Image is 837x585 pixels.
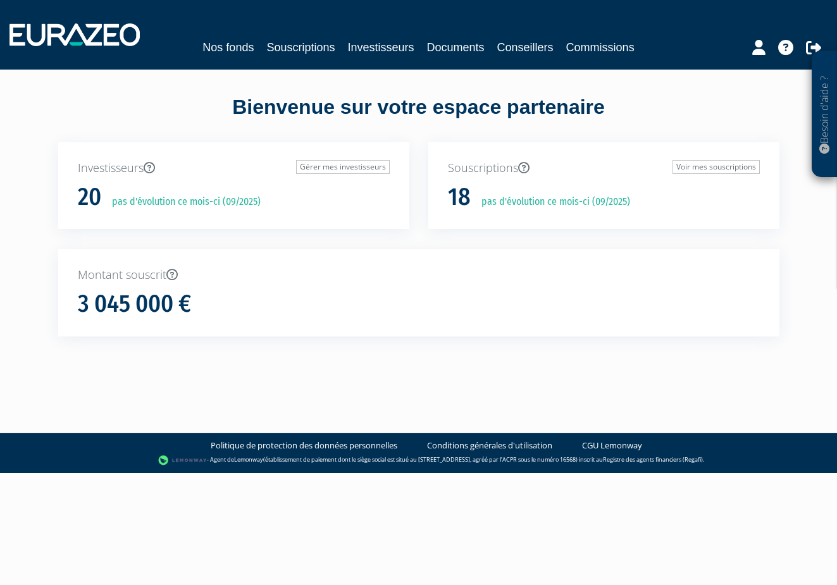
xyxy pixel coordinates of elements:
[817,58,832,171] p: Besoin d'aide ?
[296,160,390,174] a: Gérer mes investisseurs
[427,39,485,56] a: Documents
[78,291,191,317] h1: 3 045 000 €
[13,454,824,467] div: - Agent de (établissement de paiement dont le siège social est situé au [STREET_ADDRESS], agréé p...
[582,440,642,452] a: CGU Lemonway
[566,39,635,56] a: Commissions
[427,440,552,452] a: Conditions générales d'utilisation
[158,454,207,467] img: logo-lemonway.png
[9,23,140,46] img: 1732889491-logotype_eurazeo_blanc_rvb.png
[448,160,760,176] p: Souscriptions
[103,195,261,209] p: pas d'évolution ce mois-ci (09/2025)
[448,184,471,211] h1: 18
[202,39,254,56] a: Nos fonds
[211,440,397,452] a: Politique de protection des données personnelles
[78,184,101,211] h1: 20
[347,39,414,56] a: Investisseurs
[673,160,760,174] a: Voir mes souscriptions
[78,267,760,283] p: Montant souscrit
[497,39,554,56] a: Conseillers
[49,93,789,142] div: Bienvenue sur votre espace partenaire
[266,39,335,56] a: Souscriptions
[234,455,263,464] a: Lemonway
[473,195,630,209] p: pas d'évolution ce mois-ci (09/2025)
[78,160,390,176] p: Investisseurs
[603,455,703,464] a: Registre des agents financiers (Regafi)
